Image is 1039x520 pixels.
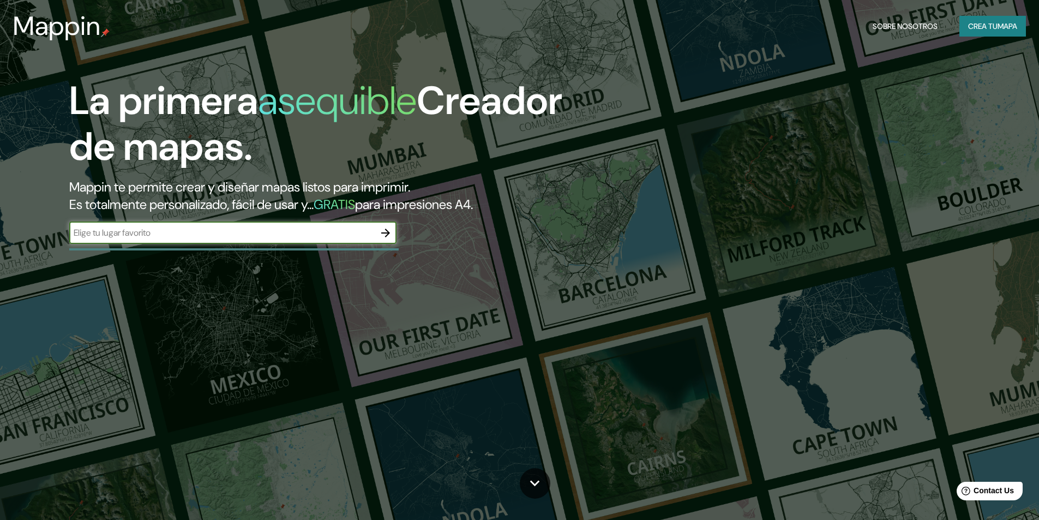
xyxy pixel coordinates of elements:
img: pin de mapeo [101,28,110,37]
font: Mappin te permite crear y diseñar mapas listos para imprimir. [69,178,410,195]
iframe: Lanzador de widgets de ayuda [942,477,1027,508]
font: Sobre nosotros [873,21,938,31]
font: Creador de mapas. [69,75,562,172]
button: Crea tumapa [959,16,1026,37]
font: Es totalmente personalizado, fácil de usar y... [69,196,314,213]
button: Sobre nosotros [868,16,942,37]
font: GRATIS [314,196,355,213]
font: Mappin [13,9,101,43]
font: La primera [69,75,258,126]
font: para impresiones A4. [355,196,473,213]
font: Crea tu [968,21,998,31]
font: mapa [998,21,1017,31]
input: Elige tu lugar favorito [69,226,375,239]
font: asequible [258,75,417,126]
